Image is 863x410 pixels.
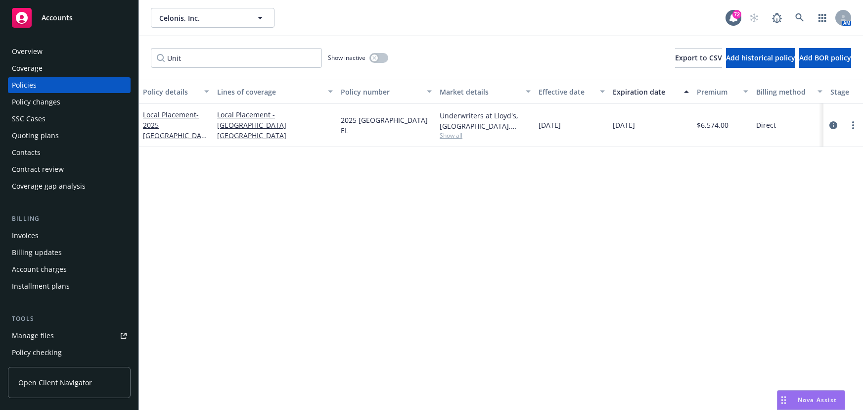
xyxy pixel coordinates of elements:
[756,120,776,130] span: Direct
[8,77,131,93] a: Policies
[777,391,790,410] div: Drag to move
[8,245,131,260] a: Billing updates
[12,44,43,59] div: Overview
[341,115,432,136] span: 2025 [GEOGRAPHIC_DATA] EL
[12,261,67,277] div: Account charges
[777,390,845,410] button: Nova Assist
[8,4,131,32] a: Accounts
[341,87,421,97] div: Policy number
[752,80,826,103] button: Billing method
[744,8,764,28] a: Start snowing
[12,245,62,260] div: Billing updates
[42,14,73,22] span: Accounts
[790,8,810,28] a: Search
[8,111,131,127] a: SSC Cases
[830,87,861,97] div: Stage
[328,53,365,62] span: Show inactive
[726,48,795,68] button: Add historical policy
[726,53,795,62] span: Add historical policy
[613,87,678,97] div: Expiration date
[613,120,635,130] span: [DATE]
[8,228,131,244] a: Invoices
[732,10,741,19] div: 72
[8,60,131,76] a: Coverage
[12,145,41,160] div: Contacts
[143,87,198,97] div: Policy details
[159,13,245,23] span: Celonis, Inc.
[8,178,131,194] a: Coverage gap analysis
[799,48,851,68] button: Add BOR policy
[756,87,812,97] div: Billing method
[213,80,337,103] button: Lines of coverage
[539,120,561,130] span: [DATE]
[767,8,787,28] a: Report a Bug
[436,80,535,103] button: Market details
[18,377,92,388] span: Open Client Navigator
[8,278,131,294] a: Installment plans
[12,60,43,76] div: Coverage
[798,396,837,404] span: Nova Assist
[675,48,722,68] button: Export to CSV
[12,328,54,344] div: Manage files
[151,48,322,68] input: Filter by keyword...
[8,345,131,360] a: Policy checking
[827,119,839,131] a: circleInformation
[139,80,213,103] button: Policy details
[8,328,131,344] a: Manage files
[697,87,737,97] div: Premium
[217,109,333,141] a: Local Placement - [GEOGRAPHIC_DATA] [GEOGRAPHIC_DATA]
[799,53,851,62] span: Add BOR policy
[151,8,274,28] button: Celonis, Inc.
[8,161,131,177] a: Contract review
[440,110,531,131] div: Underwriters at Lloyd's, [GEOGRAPHIC_DATA], [PERSON_NAME] of [GEOGRAPHIC_DATA], Berkley Technolog...
[609,80,693,103] button: Expiration date
[12,77,37,93] div: Policies
[12,178,86,194] div: Coverage gap analysis
[8,314,131,324] div: Tools
[8,128,131,144] a: Quoting plans
[813,8,832,28] a: Switch app
[12,161,64,177] div: Contract review
[847,119,859,131] a: more
[697,120,728,130] span: $6,574.00
[535,80,609,103] button: Effective date
[693,80,752,103] button: Premium
[12,345,62,360] div: Policy checking
[8,44,131,59] a: Overview
[12,278,70,294] div: Installment plans
[440,87,520,97] div: Market details
[440,131,531,140] span: Show all
[12,111,45,127] div: SSC Cases
[337,80,436,103] button: Policy number
[8,214,131,224] div: Billing
[12,128,59,144] div: Quoting plans
[12,94,60,110] div: Policy changes
[12,228,39,244] div: Invoices
[675,53,722,62] span: Export to CSV
[8,145,131,160] a: Contacts
[8,94,131,110] a: Policy changes
[8,261,131,277] a: Account charges
[539,87,594,97] div: Effective date
[143,110,205,151] a: Local Placement
[217,87,322,97] div: Lines of coverage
